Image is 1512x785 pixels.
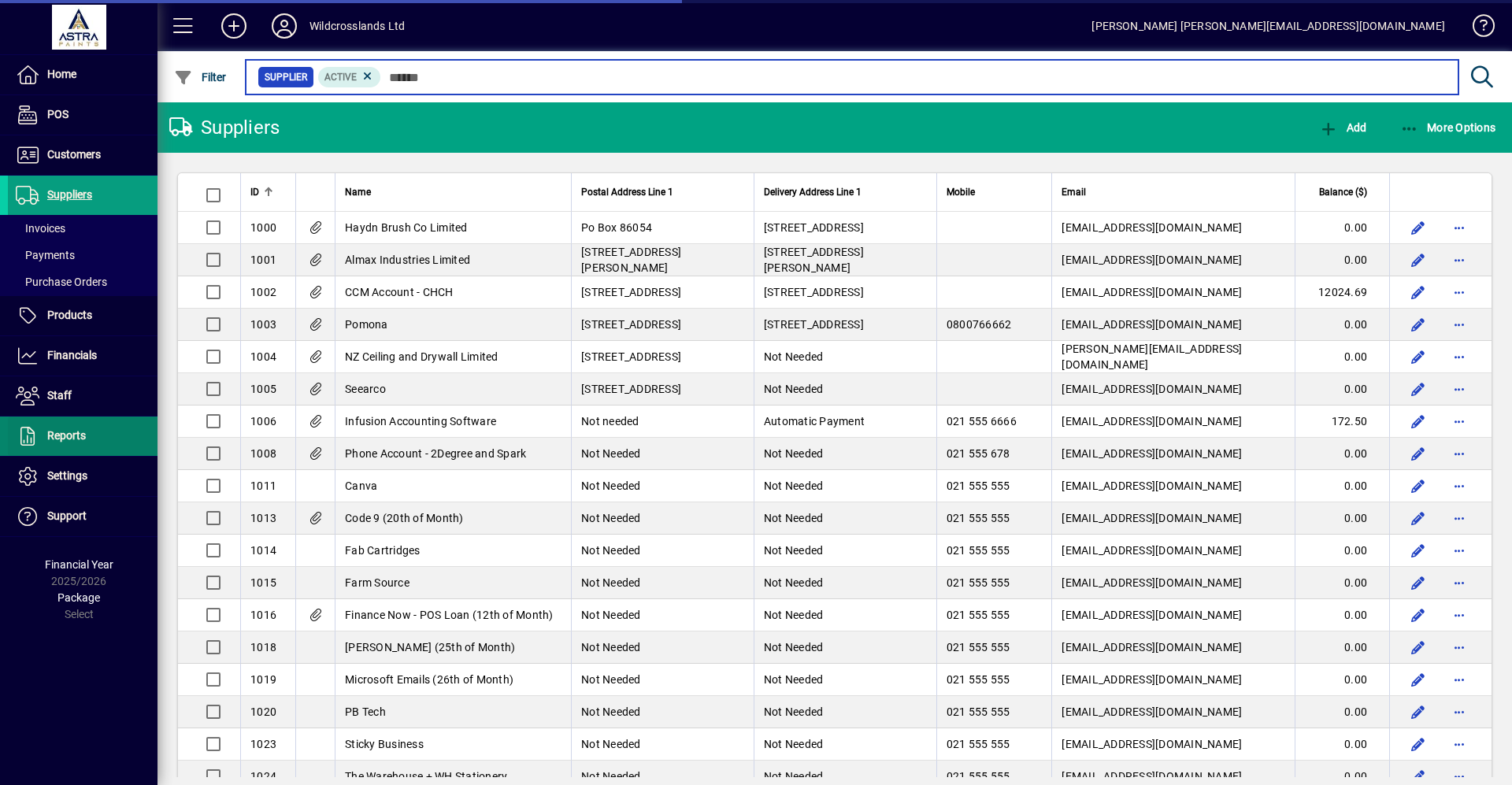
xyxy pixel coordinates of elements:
span: Microsoft Emails (26th of Month) [345,673,513,686]
span: Payments [16,249,75,261]
span: Settings [47,469,87,482]
span: Customers [47,148,101,161]
span: Package [57,591,100,604]
span: Fab Cartridges [345,544,421,557]
span: Not Needed [581,576,641,589]
button: More options [1447,538,1472,563]
td: 0.00 [1295,535,1389,567]
td: 0.00 [1295,309,1389,341]
button: Edit [1406,731,1431,757]
span: 021 555 555 [947,641,1010,654]
span: Not Needed [764,350,824,363]
span: Po Box 86054 [581,221,652,234]
span: Not Needed [581,480,641,492]
span: Active [324,72,357,83]
td: 0.00 [1295,244,1389,276]
button: Edit [1406,602,1431,628]
button: Add [1315,113,1370,142]
span: PB Tech [345,705,386,718]
button: Edit [1406,570,1431,595]
span: 1015 [250,576,276,589]
button: Edit [1406,376,1431,402]
span: Name [345,183,371,201]
span: Invoices [16,222,65,235]
span: [PERSON_NAME] (25th of Month) [345,641,515,654]
span: Not Needed [581,673,641,686]
a: Reports [8,417,157,456]
span: Suppliers [47,188,92,201]
span: Not Needed [581,544,641,557]
div: Name [345,183,561,201]
button: Edit [1406,280,1431,305]
span: [EMAIL_ADDRESS][DOMAIN_NAME] [1062,254,1242,266]
span: 1008 [250,447,276,460]
span: Home [47,68,76,80]
span: Not Needed [764,738,824,750]
button: More options [1447,344,1472,369]
button: Edit [1406,505,1431,531]
span: Automatic Payment [764,415,865,428]
a: Settings [8,457,157,496]
a: Invoices [8,215,157,242]
span: 1023 [250,738,276,750]
span: [STREET_ADDRESS] [581,383,681,395]
a: Payments [8,242,157,268]
span: [STREET_ADDRESS] [581,318,681,331]
span: NZ Ceiling and Drywall Limited [345,350,498,363]
span: Not Needed [764,544,824,557]
span: Not Needed [581,705,641,718]
button: More options [1447,280,1472,305]
span: [PERSON_NAME][EMAIL_ADDRESS][DOMAIN_NAME] [1062,343,1242,371]
div: Email [1062,183,1285,201]
span: 1001 [250,254,276,266]
span: Farm Source [345,576,409,589]
span: 021 555 555 [947,673,1010,686]
span: Balance ($) [1319,183,1367,201]
span: [EMAIL_ADDRESS][DOMAIN_NAME] [1062,286,1242,298]
span: Not needed [581,415,639,428]
span: Not Needed [764,576,824,589]
a: Home [8,55,157,94]
span: Not Needed [581,641,641,654]
button: Edit [1406,409,1431,434]
span: 0800766662 [947,318,1012,331]
button: Edit [1406,635,1431,660]
span: 1003 [250,318,276,331]
span: 021 555 678 [947,447,1010,460]
td: 0.00 [1295,567,1389,599]
span: [EMAIL_ADDRESS][DOMAIN_NAME] [1062,705,1242,718]
span: 1004 [250,350,276,363]
span: Canva [345,480,377,492]
span: Not Needed [764,447,824,460]
span: Products [47,309,92,321]
span: 021 555 555 [947,770,1010,783]
div: ID [250,183,286,201]
span: Almax Industries Limited [345,254,470,266]
span: Filter [174,71,227,83]
span: [EMAIL_ADDRESS][DOMAIN_NAME] [1062,544,1242,557]
span: 021 555 555 [947,609,1010,621]
span: Not Needed [764,609,824,621]
span: 1011 [250,480,276,492]
span: Not Needed [764,673,824,686]
button: More options [1447,312,1472,337]
td: 12024.69 [1295,276,1389,309]
button: Edit [1406,699,1431,724]
span: Not Needed [581,447,641,460]
span: [STREET_ADDRESS][PERSON_NAME] [764,246,864,274]
span: Phone Account - 2Degree and Spark [345,447,526,460]
a: Knowledge Base [1461,3,1492,54]
span: 1020 [250,705,276,718]
span: Not Needed [581,738,641,750]
span: [STREET_ADDRESS] [764,286,864,298]
span: Not Needed [764,512,824,524]
button: More options [1447,473,1472,498]
span: Not Needed [764,480,824,492]
td: 0.00 [1295,728,1389,761]
span: Staff [47,389,72,402]
span: [EMAIL_ADDRESS][DOMAIN_NAME] [1062,738,1242,750]
span: [EMAIL_ADDRESS][DOMAIN_NAME] [1062,512,1242,524]
span: [STREET_ADDRESS] [581,286,681,298]
span: [EMAIL_ADDRESS][DOMAIN_NAME] [1062,480,1242,492]
span: 1006 [250,415,276,428]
